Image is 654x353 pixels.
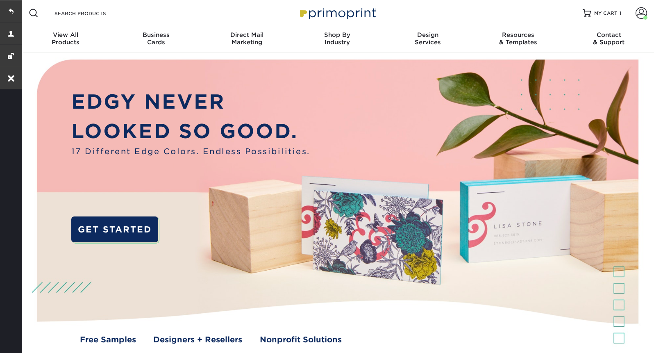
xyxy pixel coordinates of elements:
[71,116,310,146] p: LOOKED SO GOOD.
[260,334,342,346] a: Nonprofit Solutions
[20,31,111,46] div: Products
[111,31,202,39] span: Business
[202,31,292,46] div: Marketing
[111,31,202,46] div: Cards
[382,26,473,52] a: DesignServices
[153,334,242,346] a: Designers + Resellers
[202,31,292,39] span: Direct Mail
[382,31,473,46] div: Services
[202,26,292,52] a: Direct MailMarketing
[594,10,618,17] span: MY CART
[54,8,134,18] input: SEARCH PRODUCTS.....
[473,31,563,39] span: Resources
[20,26,111,52] a: View AllProducts
[473,31,563,46] div: & Templates
[563,31,654,46] div: & Support
[473,26,563,52] a: Resources& Templates
[80,334,136,346] a: Free Samples
[563,26,654,52] a: Contact& Support
[20,31,111,39] span: View All
[563,31,654,39] span: Contact
[71,146,310,158] span: 17 Different Edge Colors. Endless Possibilities.
[296,4,378,22] img: Primoprint
[71,216,159,242] a: GET STARTED
[292,26,383,52] a: Shop ByIndustry
[292,31,383,39] span: Shop By
[71,87,310,116] p: EDGY NEVER
[619,10,621,16] span: 1
[292,31,383,46] div: Industry
[382,31,473,39] span: Design
[111,26,202,52] a: BusinessCards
